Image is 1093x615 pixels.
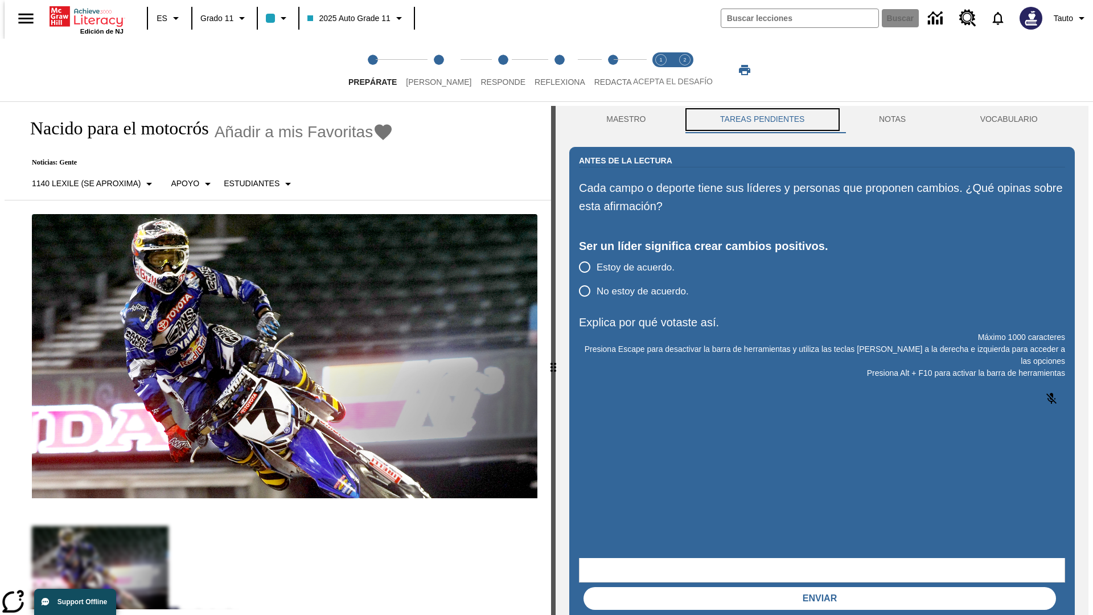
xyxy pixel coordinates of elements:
[9,2,43,35] button: Abrir el menú lateral
[32,214,537,499] img: El corredor de motocrós James Stewart vuela por los aires en su motocicleta de montaña
[307,13,390,24] span: 2025 Auto Grade 11
[594,77,632,87] span: Redacta
[1038,385,1065,412] button: Haga clic para activar la función de reconocimiento de voz
[18,118,209,139] h1: Nacido para el motocrós
[224,178,280,190] p: Estudiantes
[659,57,662,63] text: 1
[579,331,1065,343] p: Máximo 1000 caracteres
[196,8,253,28] button: Grado: Grado 11, Elige un grado
[726,60,763,80] button: Imprimir
[157,13,167,24] span: ES
[32,178,141,190] p: 1140 Lexile (Se aproxima)
[721,9,878,27] input: Buscar campo
[644,39,677,101] button: Acepta el desafío lee step 1 of 2
[579,255,698,303] div: poll
[1013,3,1049,33] button: Escoja un nuevo avatar
[261,8,295,28] button: El color de la clase es azul claro. Cambiar el color de la clase.
[943,106,1075,133] button: VOCABULARIO
[1054,13,1073,24] span: Tauto
[585,39,641,101] button: Redacta step 5 of 5
[166,174,219,194] button: Tipo de apoyo, Apoyo
[1020,7,1042,30] img: Avatar
[50,4,124,35] div: Portada
[569,106,683,133] button: Maestro
[471,39,535,101] button: Responde step 3 of 5
[683,57,686,63] text: 2
[34,589,116,615] button: Support Offline
[579,313,1065,331] p: Explica por qué votaste así.
[597,284,689,299] span: No estoy de acuerdo.
[27,174,161,194] button: Seleccione Lexile, 1140 Lexile (Se aproxima)
[1049,8,1093,28] button: Perfil/Configuración
[842,106,943,133] button: NOTAS
[397,39,480,101] button: Lee step 2 of 5
[579,154,672,167] h2: Antes de la lectura
[579,237,1065,255] div: Ser un líder significa crear cambios positivos.
[171,178,199,190] p: Apoyo
[219,174,299,194] button: Seleccionar estudiante
[303,8,410,28] button: Clase: 2025 Auto Grade 11, Selecciona una clase
[339,39,406,101] button: Prepárate step 1 of 5
[579,367,1065,379] p: Presiona Alt + F10 para activar la barra de herramientas
[5,9,166,19] body: Explica por qué votaste así. Máximo 1000 caracteres Presiona Alt + F10 para activar la barra de h...
[633,77,713,86] span: ACEPTA EL DESAFÍO
[556,106,1088,615] div: activity
[480,77,525,87] span: Responde
[584,587,1056,610] button: Enviar
[348,77,397,87] span: Prepárate
[952,3,983,34] a: Centro de recursos, Se abrirá en una pestaña nueva.
[80,28,124,35] span: Edición de NJ
[151,8,188,28] button: Lenguaje: ES, Selecciona un idioma
[215,122,394,142] button: Añadir a mis Favoritas - Nacido para el motocrós
[406,77,471,87] span: [PERSON_NAME]
[921,3,952,34] a: Centro de información
[683,106,842,133] button: TAREAS PENDIENTES
[569,106,1075,133] div: Instructional Panel Tabs
[215,123,373,141] span: Añadir a mis Favoritas
[983,3,1013,33] a: Notificaciones
[579,179,1065,215] p: Cada campo o deporte tiene sus líderes y personas que proponen cambios. ¿Qué opinas sobre esta af...
[525,39,594,101] button: Reflexiona step 4 of 5
[200,13,233,24] span: Grado 11
[579,343,1065,367] p: Presiona Escape para desactivar la barra de herramientas y utiliza las teclas [PERSON_NAME] a la ...
[551,106,556,615] div: Pulsa la tecla de intro o la barra espaciadora y luego presiona las flechas de derecha e izquierd...
[668,39,701,101] button: Acepta el desafío contesta step 2 of 2
[535,77,585,87] span: Reflexiona
[5,106,551,609] div: reading
[57,598,107,606] span: Support Offline
[597,260,675,275] span: Estoy de acuerdo.
[18,158,393,167] p: Noticias: Gente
